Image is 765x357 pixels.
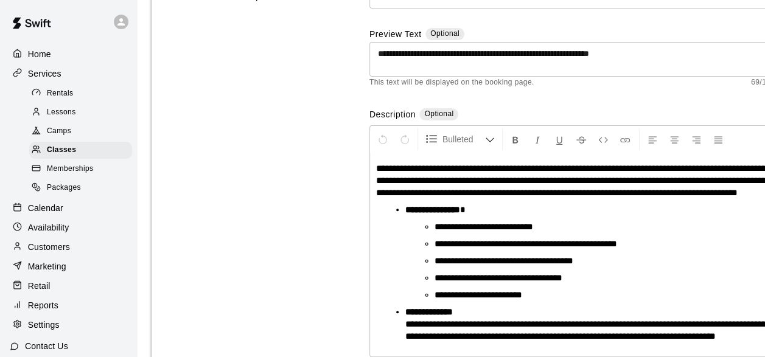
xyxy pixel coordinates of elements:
[47,144,76,156] span: Classes
[29,179,137,198] a: Packages
[47,88,74,100] span: Rentals
[29,161,132,178] div: Memberships
[369,77,534,89] span: This text will be displayed on the booking page.
[571,128,592,150] button: Format Strikethrough
[10,238,127,256] a: Customers
[372,128,393,150] button: Undo
[505,128,526,150] button: Format Bold
[708,128,728,150] button: Justify Align
[29,123,132,140] div: Camps
[549,128,570,150] button: Format Underline
[29,142,132,159] div: Classes
[29,179,132,196] div: Packages
[369,108,416,122] label: Description
[28,299,58,311] p: Reports
[642,128,663,150] button: Left Align
[29,103,137,122] a: Lessons
[28,319,60,331] p: Settings
[430,29,459,38] span: Optional
[369,28,422,42] label: Preview Text
[29,85,132,102] div: Rentals
[442,133,485,145] span: Bulleted List
[47,125,71,137] span: Camps
[10,199,127,217] a: Calendar
[28,241,70,253] p: Customers
[28,202,63,214] p: Calendar
[421,128,500,150] button: Formatting Options
[28,48,51,60] p: Home
[28,68,61,80] p: Services
[29,141,137,160] a: Classes
[424,109,453,118] span: Optional
[25,340,68,352] p: Contact Us
[47,163,93,175] span: Memberships
[664,128,685,150] button: Center Align
[28,260,66,272] p: Marketing
[29,104,132,121] div: Lessons
[10,257,127,276] a: Marketing
[10,218,127,237] a: Availability
[10,277,127,295] a: Retail
[29,122,137,141] a: Camps
[527,128,548,150] button: Format Italics
[47,106,76,119] span: Lessons
[47,182,81,194] span: Packages
[29,160,137,179] a: Memberships
[593,128,613,150] button: Insert Code
[28,221,69,234] p: Availability
[10,45,127,63] a: Home
[615,128,635,150] button: Insert Link
[10,316,127,334] a: Settings
[28,280,51,292] p: Retail
[29,84,137,103] a: Rentals
[394,128,415,150] button: Redo
[10,296,127,314] a: Reports
[10,64,127,83] a: Services
[686,128,707,150] button: Right Align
